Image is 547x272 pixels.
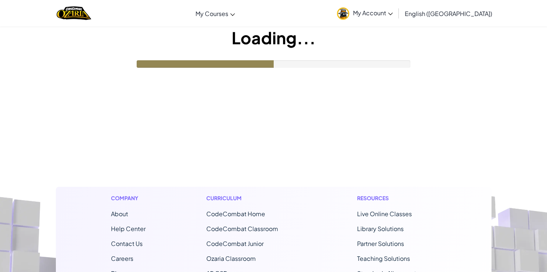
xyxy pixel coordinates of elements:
[357,225,404,233] a: Library Solutions
[337,7,349,20] img: avatar
[206,194,296,202] h1: Curriculum
[206,225,278,233] a: CodeCombat Classroom
[357,255,410,262] a: Teaching Solutions
[111,255,133,262] a: Careers
[333,1,397,25] a: My Account
[57,6,91,21] a: Ozaria by CodeCombat logo
[357,240,404,247] a: Partner Solutions
[111,210,128,218] a: About
[57,6,91,21] img: Home
[206,210,265,218] span: CodeCombat Home
[401,3,496,23] a: English ([GEOGRAPHIC_DATA])
[195,10,228,17] span: My Courses
[357,194,436,202] h1: Resources
[206,255,256,262] a: Ozaria Classroom
[111,240,143,247] span: Contact Us
[192,3,239,23] a: My Courses
[405,10,492,17] span: English ([GEOGRAPHIC_DATA])
[353,9,393,17] span: My Account
[111,225,146,233] a: Help Center
[111,194,146,202] h1: Company
[206,240,264,247] a: CodeCombat Junior
[357,210,412,218] a: Live Online Classes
